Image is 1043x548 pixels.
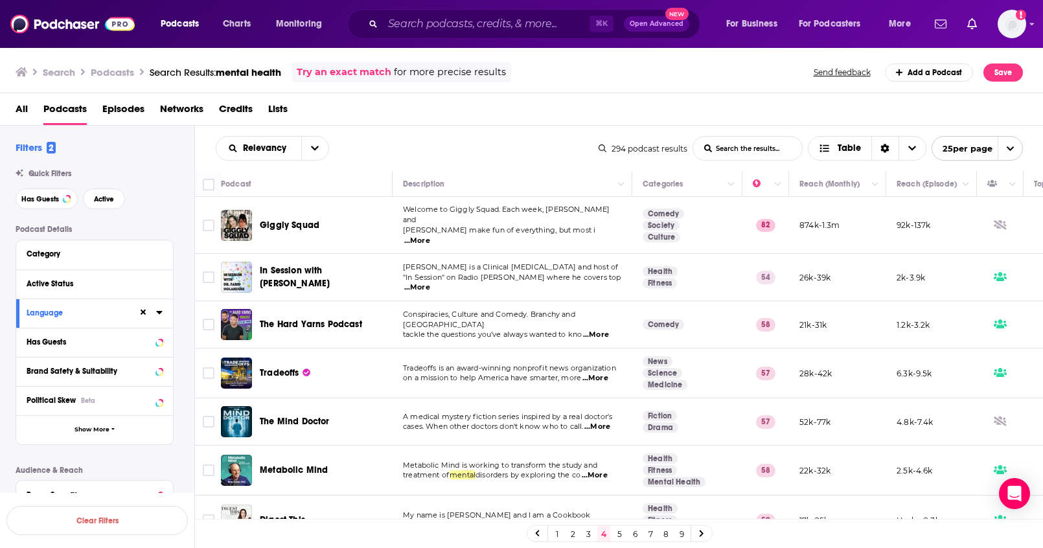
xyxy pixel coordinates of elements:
[16,188,78,209] button: Has Guests
[810,67,875,78] button: Send feedback
[243,144,291,153] span: Relevancy
[675,526,688,542] a: 9
[930,13,952,35] a: Show notifications dropdown
[799,515,829,526] p: 17k-25k
[260,265,330,289] span: In Session with [PERSON_NAME]
[161,15,199,33] span: Podcasts
[102,98,144,125] a: Episodes
[665,8,689,20] span: New
[756,271,775,284] p: 54
[219,98,253,125] span: Credits
[753,176,771,192] div: Power Score
[889,15,911,33] span: More
[897,272,925,283] p: 2k-3.9k
[643,422,678,433] a: Drama
[403,422,583,431] span: cases. When other doctors don't know who to call.
[756,464,775,477] p: 58
[260,415,330,428] a: The Mind Doctor
[998,10,1026,38] img: User Profile
[551,526,564,542] a: 1
[897,417,934,428] p: 4.8k-7.4k
[403,225,595,234] span: [PERSON_NAME] make fun of everything, but most i
[643,515,677,525] a: Fitness
[27,392,163,408] button: Political SkewBeta
[403,470,450,479] span: treatment of
[150,66,281,78] a: Search Results:mental health
[221,406,252,437] img: The Mind Doctor
[203,319,214,330] span: Toggle select row
[628,526,641,542] a: 6
[150,66,281,78] div: Search Results:
[590,16,613,32] span: ⌘ K
[27,486,163,502] button: Power Score™
[216,136,329,161] h2: Choose List sort
[726,15,777,33] span: For Business
[958,177,974,192] button: Column Actions
[383,14,590,34] input: Search podcasts, credits, & more...
[221,262,252,293] img: In Session with Dr. Farid Holakouee
[27,367,152,376] div: Brand Safety & Suitability
[221,455,252,486] a: Metabolic Mind
[756,318,775,331] p: 58
[203,220,214,231] span: Toggle select row
[221,505,252,536] a: Digest This
[268,98,288,125] a: Lists
[260,514,305,527] a: Digest This
[756,514,775,527] p: 59
[643,232,680,242] a: Culture
[897,368,932,379] p: 6.3k-9.5k
[21,196,59,203] span: Has Guests
[880,14,927,34] button: open menu
[260,319,362,330] span: The Hard Yarns Podcast
[160,98,203,125] a: Networks
[29,169,71,178] span: Quick Filters
[403,373,581,382] span: on a mission to help America have smarter, more
[897,515,940,526] p: Under 2.3k
[630,21,683,27] span: Open Advanced
[808,136,926,161] h2: Choose View
[643,465,677,475] a: Fitness
[897,176,957,192] div: Reach (Episode)
[221,176,251,192] div: Podcast
[221,358,252,389] a: Tradeoffs
[756,415,775,428] p: 57
[717,14,794,34] button: open menu
[27,308,130,317] div: Language
[983,63,1023,82] button: Save
[403,273,621,282] span: "In Session" on Radio [PERSON_NAME] where he covers top
[216,144,301,153] button: open menu
[584,422,610,432] span: ...More
[756,219,775,232] p: 82
[223,15,251,33] span: Charts
[394,65,506,80] span: for more precise results
[43,98,87,125] a: Podcasts
[94,196,114,203] span: Active
[27,337,152,347] div: Has Guests
[260,464,328,475] span: Metabolic Mind
[582,373,608,383] span: ...More
[27,490,152,499] div: Power Score™
[799,176,860,192] div: Reach (Monthly)
[267,14,339,34] button: open menu
[643,356,672,367] a: News
[16,141,56,154] h2: Filters
[643,278,677,288] a: Fitness
[932,136,1023,161] button: open menu
[582,526,595,542] a: 3
[643,209,684,219] a: Comedy
[403,205,610,224] span: Welcome to Giggly Squad. Each week, [PERSON_NAME] and
[599,144,687,154] div: 294 podcast results
[597,526,610,542] a: 4
[221,309,252,340] img: The Hard Yarns Podcast
[403,176,444,192] div: Description
[260,514,305,525] span: Digest This
[203,464,214,476] span: Toggle select row
[885,63,974,82] a: Add a Podcast
[91,66,134,78] h3: Podcasts
[987,176,1005,192] div: Has Guests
